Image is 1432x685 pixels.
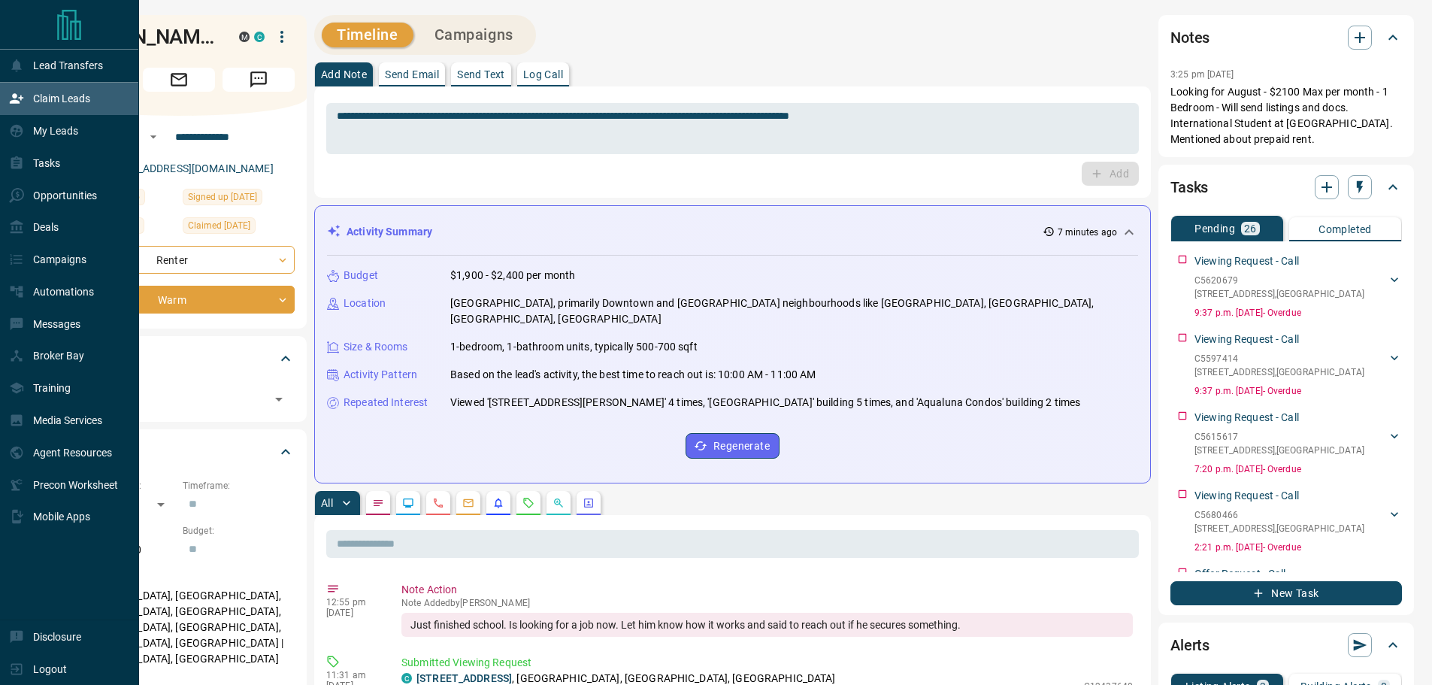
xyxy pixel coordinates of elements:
[326,670,379,680] p: 11:31 am
[1194,541,1402,554] p: 2:21 p.m. [DATE] - Overdue
[385,69,439,80] p: Send Email
[1194,287,1364,301] p: [STREET_ADDRESS] , [GEOGRAPHIC_DATA]
[553,497,565,509] svg: Opportunities
[372,497,384,509] svg: Notes
[322,23,413,47] button: Timeline
[450,268,575,283] p: $1,900 - $2,400 per month
[183,479,295,493] p: Timeframe:
[450,339,698,355] p: 1-bedroom, 1-bathroom units, typically 500-700 sqft
[523,69,563,80] p: Log Call
[344,339,408,355] p: Size & Rooms
[144,128,162,146] button: Open
[143,68,215,92] span: Email
[432,497,444,509] svg: Calls
[268,389,289,410] button: Open
[450,395,1080,411] p: Viewed '[STREET_ADDRESS][PERSON_NAME]' 4 times, '[GEOGRAPHIC_DATA]' building 5 times, and 'Aqualu...
[450,296,1138,327] p: [GEOGRAPHIC_DATA], primarily Downtown and [GEOGRAPHIC_DATA] neighbourhoods like [GEOGRAPHIC_DATA]...
[239,32,250,42] div: mrloft.ca
[344,268,378,283] p: Budget
[402,497,414,509] svg: Lead Browsing Activity
[1318,224,1372,235] p: Completed
[183,189,295,210] div: Sat Jan 08 2022
[1170,175,1208,199] h2: Tasks
[344,395,428,411] p: Repeated Interest
[326,608,379,618] p: [DATE]
[1194,332,1299,347] p: Viewing Request - Call
[1170,69,1234,80] p: 3:25 pm [DATE]
[492,497,504,509] svg: Listing Alerts
[462,497,474,509] svg: Emails
[1194,253,1299,269] p: Viewing Request - Call
[401,598,1133,608] p: Note Added by [PERSON_NAME]
[327,218,1138,246] div: Activity Summary7 minutes ago
[1194,430,1364,444] p: C5615617
[522,497,534,509] svg: Requests
[321,69,367,80] p: Add Note
[321,498,333,508] p: All
[344,367,417,383] p: Activity Pattern
[1170,169,1402,205] div: Tasks
[188,189,257,205] span: Signed up [DATE]
[401,613,1133,637] div: Just finished school. Is looking for a job now. Let him know how it works and said to reach out i...
[1194,566,1286,582] p: Offer Request - Call
[1170,26,1209,50] h2: Notes
[1194,352,1364,365] p: C5597414
[419,23,528,47] button: Campaigns
[1170,633,1209,657] h2: Alerts
[1058,226,1117,239] p: 7 minutes ago
[1244,223,1257,234] p: 26
[63,583,295,671] p: [GEOGRAPHIC_DATA], [GEOGRAPHIC_DATA], [GEOGRAPHIC_DATA], [GEOGRAPHIC_DATA], [GEOGRAPHIC_DATA], [G...
[63,25,216,49] h1: [PERSON_NAME]
[401,655,1133,671] p: Submitted Viewing Request
[401,673,412,683] div: condos.ca
[457,69,505,80] p: Send Text
[1194,349,1402,382] div: C5597414[STREET_ADDRESS],[GEOGRAPHIC_DATA]
[416,672,512,684] a: [STREET_ADDRESS]
[63,570,295,583] p: Areas Searched:
[1170,581,1402,605] button: New Task
[1194,488,1299,504] p: Viewing Request - Call
[347,224,432,240] p: Activity Summary
[1194,223,1235,234] p: Pending
[1194,462,1402,476] p: 7:20 p.m. [DATE] - Overdue
[1194,410,1299,426] p: Viewing Request - Call
[63,434,295,470] div: Criteria
[1170,84,1402,147] p: Looking for August - $2100 Max per month - 1 Bedroom - Will send listings and docs. International...
[63,246,295,274] div: Renter
[344,296,386,311] p: Location
[1194,271,1402,304] div: C5620679[STREET_ADDRESS],[GEOGRAPHIC_DATA]
[326,597,379,608] p: 12:55 pm
[1194,508,1364,522] p: C5680466
[1170,20,1402,56] div: Notes
[63,341,295,377] div: Tags
[254,32,265,42] div: condos.ca
[686,433,780,459] button: Regenerate
[223,68,295,92] span: Message
[1194,384,1402,398] p: 9:37 p.m. [DATE] - Overdue
[450,367,816,383] p: Based on the lead's activity, the best time to reach out is: 10:00 AM - 11:00 AM
[183,524,295,538] p: Budget:
[183,217,295,238] div: Sat Jan 08 2022
[1194,427,1402,460] div: C5615617[STREET_ADDRESS],[GEOGRAPHIC_DATA]
[1194,522,1364,535] p: [STREET_ADDRESS] , [GEOGRAPHIC_DATA]
[104,162,274,174] a: [EMAIL_ADDRESS][DOMAIN_NAME]
[63,286,295,314] div: Warm
[188,218,250,233] span: Claimed [DATE]
[1194,365,1364,379] p: [STREET_ADDRESS] , [GEOGRAPHIC_DATA]
[1194,306,1402,320] p: 9:37 p.m. [DATE] - Overdue
[1170,627,1402,663] div: Alerts
[1194,274,1364,287] p: C5620679
[401,582,1133,598] p: Note Action
[1194,444,1364,457] p: [STREET_ADDRESS] , [GEOGRAPHIC_DATA]
[583,497,595,509] svg: Agent Actions
[1194,505,1402,538] div: C5680466[STREET_ADDRESS],[GEOGRAPHIC_DATA]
